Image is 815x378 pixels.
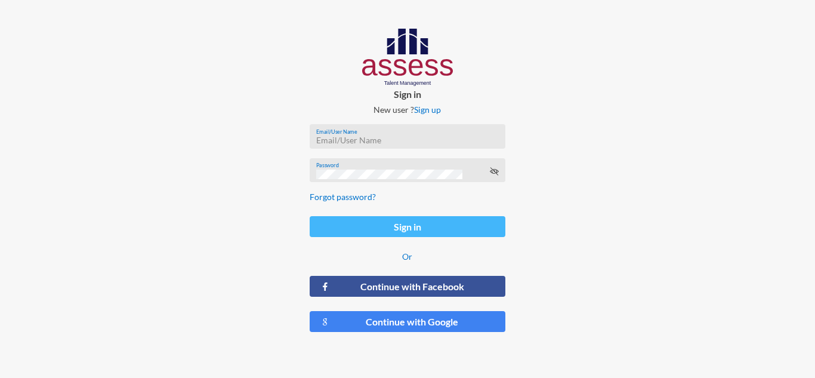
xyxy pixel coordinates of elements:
[310,216,505,237] button: Sign in
[310,251,505,262] p: Or
[362,29,453,86] img: AssessLogoo.svg
[310,192,376,202] a: Forgot password?
[310,276,505,297] button: Continue with Facebook
[414,105,441,115] a: Sign up
[310,311,505,332] button: Continue with Google
[300,105,514,115] p: New user ?
[300,88,514,100] p: Sign in
[316,136,499,145] input: Email/User Name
